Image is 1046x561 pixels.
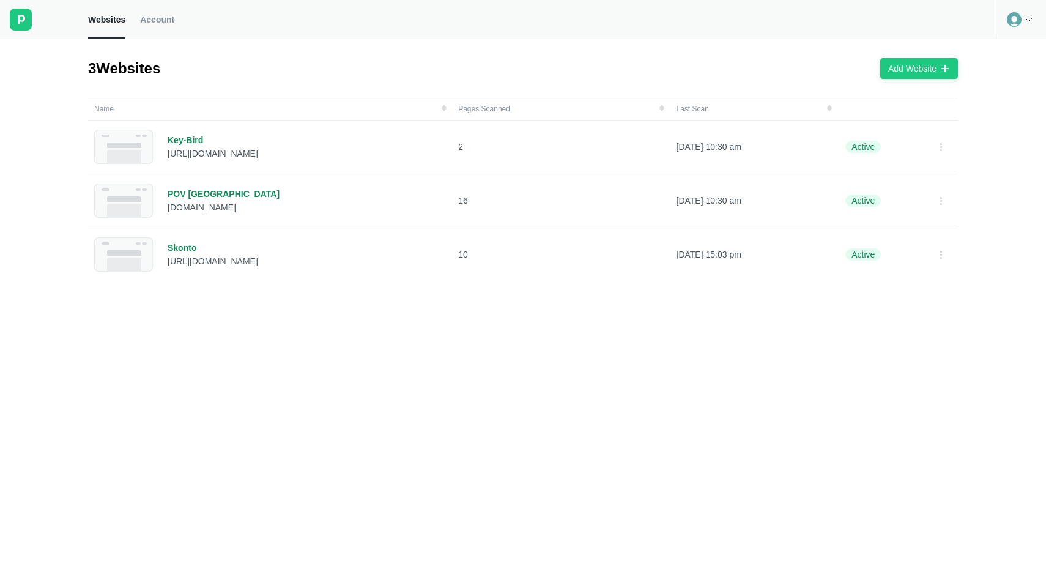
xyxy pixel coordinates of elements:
[168,202,280,213] div: [DOMAIN_NAME]
[168,256,258,267] div: [URL][DOMAIN_NAME]
[845,141,881,153] div: Active
[458,141,664,152] p: 2
[88,14,125,25] span: Websites
[88,59,160,78] div: 3 Websites
[888,63,937,74] div: Add Website
[168,135,258,146] div: Key-Bird
[880,58,958,79] button: Add Website
[677,249,832,260] p: [DATE] 15:03 pm
[677,141,832,152] p: [DATE] 10:30 am
[670,98,838,120] td: Last Scan
[168,148,258,159] div: [URL][DOMAIN_NAME]
[458,249,664,260] p: 10
[458,195,664,206] p: 16
[168,188,280,199] div: POV [GEOGRAPHIC_DATA]
[845,248,881,261] div: Active
[140,14,174,25] span: Account
[452,98,670,120] td: Pages Scanned
[88,98,452,120] td: Name
[168,242,258,253] div: Skonto
[677,195,832,206] p: [DATE] 10:30 am
[845,195,881,207] div: Active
